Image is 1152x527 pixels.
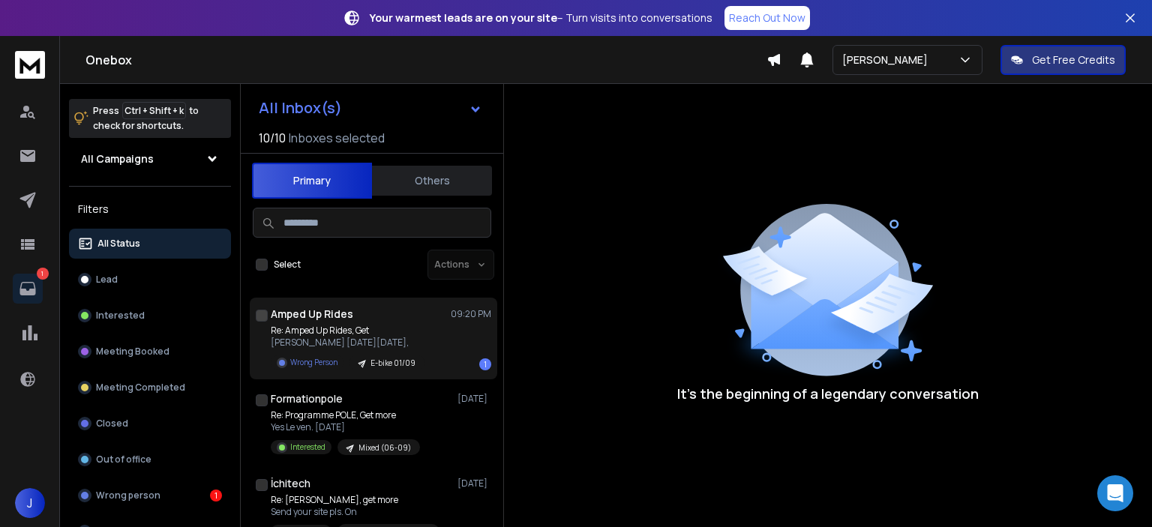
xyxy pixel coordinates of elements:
[358,442,411,454] p: Mixed (06-09)
[271,506,439,518] p: Send your site pls. On
[93,103,199,133] p: Press to check for shortcuts.
[271,337,424,349] p: [PERSON_NAME] [DATE][DATE],
[13,274,43,304] a: 1
[289,129,385,147] h3: Inboxes selected
[122,102,186,119] span: Ctrl + Shift + k
[729,10,805,25] p: Reach Out Now
[96,490,160,502] p: Wrong person
[15,488,45,518] button: J
[15,51,45,79] img: logo
[290,442,325,453] p: Interested
[842,52,934,67] p: [PERSON_NAME]
[274,259,301,271] label: Select
[451,308,491,320] p: 09:20 PM
[96,346,169,358] p: Meeting Booked
[271,307,353,322] h1: Amped Up Rides
[37,268,49,280] p: 1
[372,164,492,197] button: Others
[677,383,979,404] p: It’s the beginning of a legendary conversation
[96,382,185,394] p: Meeting Completed
[457,478,491,490] p: [DATE]
[97,238,140,250] p: All Status
[96,418,128,430] p: Closed
[69,373,231,403] button: Meeting Completed
[259,100,342,115] h1: All Inbox(s)
[457,393,491,405] p: [DATE]
[1032,52,1115,67] p: Get Free Credits
[271,421,420,433] p: Yes Le ven. [DATE]
[69,301,231,331] button: Interested
[271,409,420,421] p: Re: Programme POLE, Get more
[210,490,222,502] div: 1
[370,10,557,25] strong: Your warmest leads are on your site
[69,144,231,174] button: All Campaigns
[69,409,231,439] button: Closed
[370,358,415,369] p: E-bike 01/09
[259,129,286,147] span: 10 / 10
[247,93,494,123] button: All Inbox(s)
[1097,475,1133,511] div: Open Intercom Messenger
[290,357,337,368] p: Wrong Person
[69,229,231,259] button: All Status
[69,199,231,220] h3: Filters
[81,151,154,166] h1: All Campaigns
[724,6,810,30] a: Reach Out Now
[370,10,712,25] p: – Turn visits into conversations
[1000,45,1126,75] button: Get Free Credits
[96,274,118,286] p: Lead
[85,51,766,69] h1: Onebox
[69,265,231,295] button: Lead
[96,310,145,322] p: Interested
[69,481,231,511] button: Wrong person1
[252,163,372,199] button: Primary
[271,391,343,406] h1: Formationpole
[479,358,491,370] div: 1
[271,494,439,506] p: Re: [PERSON_NAME], get more
[271,476,310,491] h1: İchitech
[69,337,231,367] button: Meeting Booked
[271,325,424,337] p: Re: Amped Up Rides, Get
[96,454,151,466] p: Out of office
[69,445,231,475] button: Out of office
